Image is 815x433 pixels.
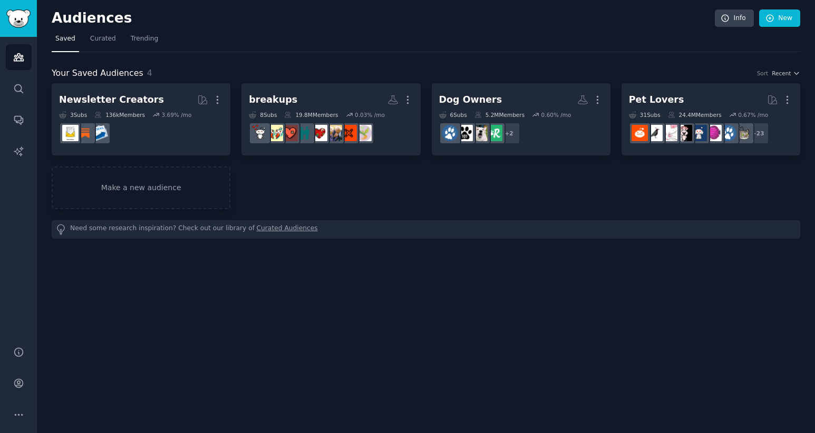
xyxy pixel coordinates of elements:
span: Recent [772,70,791,77]
div: Dog Owners [439,93,502,106]
a: New [759,9,800,27]
div: Newsletter Creators [59,93,164,106]
img: BreakUps30Plus [326,125,342,141]
a: Trending [127,31,162,52]
div: 136k Members [94,111,145,119]
img: RoverPetSitting [486,125,502,141]
img: BreakUps [252,125,268,141]
img: puppy101 [457,125,473,141]
div: 24.4M Members [668,111,722,119]
div: 19.8M Members [284,111,338,119]
div: 6 Sub s [439,111,467,119]
h2: Audiences [52,10,715,27]
img: cats [735,125,751,141]
img: AvoidantBreakUps [355,125,372,141]
a: Curated [86,31,120,52]
div: + 2 [498,122,520,144]
img: parrots [676,125,692,141]
img: relationship_advice [267,125,283,141]
img: Aquariums [705,125,722,141]
img: Emailmarketing [92,125,108,141]
span: Saved [55,34,75,44]
img: RATS [661,125,677,141]
img: Newsletters [62,125,79,141]
div: 5.2M Members [474,111,525,119]
div: + 23 [747,122,769,144]
span: Curated [90,34,116,44]
div: 0.60 % /mo [541,111,571,119]
span: 4 [147,68,152,78]
a: Curated Audiences [257,224,318,235]
img: dogs [442,125,458,141]
a: Make a new audience [52,166,230,209]
a: breakups8Subs19.8MMembers0.03% /moAvoidantBreakUpsBreakupsOver30BreakUps30PlusHealthy_Breakupsrel... [241,83,420,155]
div: Need some research inspiration? Check out our library of [52,220,800,239]
img: GummySearch logo [6,9,31,28]
img: Substack [77,125,93,141]
a: Info [715,9,754,27]
div: Pet Lovers [629,93,684,106]
div: 0.03 % /mo [355,111,385,119]
button: Recent [772,70,800,77]
a: Saved [52,31,79,52]
div: 3 Sub s [59,111,87,119]
a: Dog Owners6Subs5.2MMembers0.60% /mo+2RoverPetSittingDogAdvicepuppy101dogs [432,83,610,155]
span: Trending [131,34,158,44]
img: BreakupsOver30 [341,125,357,141]
div: 3.69 % /mo [161,111,191,119]
span: Your Saved Audiences [52,67,143,80]
img: BeardedDragons [632,125,648,141]
a: Newsletter Creators3Subs136kMembers3.69% /moEmailmarketingSubstackNewsletters [52,83,230,155]
img: Healthy_Breakups [311,125,327,141]
img: DogAdvice [471,125,488,141]
img: dogs [720,125,736,141]
div: breakups [249,93,297,106]
div: 31 Sub s [629,111,661,119]
div: 0.67 % /mo [738,111,768,119]
div: Sort [757,70,769,77]
img: birding [646,125,663,141]
img: ExNoContact [282,125,298,141]
a: Pet Lovers31Subs24.4MMembers0.67% /mo+23catsdogsAquariumsdogswithjobsparrotsRATSbirdingBeardedDra... [622,83,800,155]
img: dogswithjobs [691,125,707,141]
img: relationships [296,125,313,141]
div: 8 Sub s [249,111,277,119]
